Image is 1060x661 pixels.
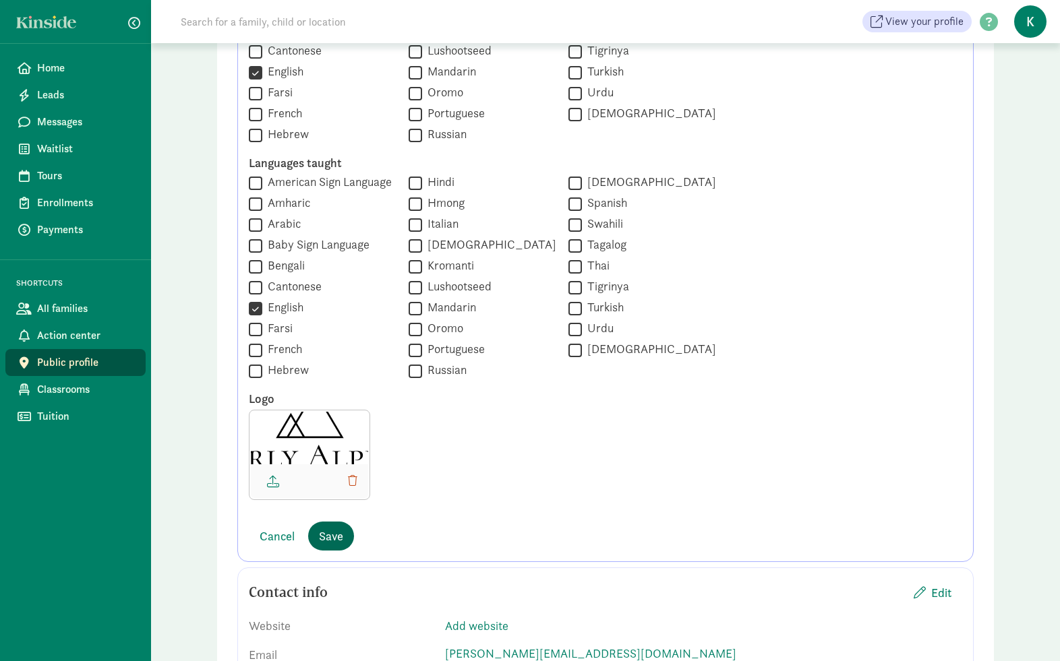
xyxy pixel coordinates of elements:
[422,42,492,59] label: Lushootseed
[903,578,962,607] button: Edit
[5,295,146,322] a: All families
[5,403,146,430] a: Tuition
[249,617,434,635] div: Website
[5,55,146,82] a: Home
[1014,5,1047,38] span: K
[422,105,485,121] label: Portuguese
[422,84,463,100] label: Oromo
[37,222,135,238] span: Payments
[319,527,343,545] span: Save
[582,63,624,80] label: Turkish
[37,141,135,157] span: Waitlist
[993,596,1060,661] iframe: Chat Widget
[262,257,305,274] label: Bengali
[37,60,135,76] span: Home
[582,174,716,190] label: [DEMOGRAPHIC_DATA]
[5,322,146,349] a: Action center
[422,299,476,315] label: Mandarin
[262,341,302,357] label: French
[262,105,302,121] label: French
[931,584,951,602] span: Edit
[422,237,556,253] label: [DEMOGRAPHIC_DATA]
[37,87,135,103] span: Leads
[249,155,962,171] label: Languages taught
[422,216,459,232] label: Italian
[582,278,629,294] label: Tigrinya
[262,42,322,59] label: Cantonese
[262,63,303,80] label: English
[422,362,467,378] label: Russian
[37,354,135,371] span: Public profile
[445,646,736,661] a: [PERSON_NAME][EMAIL_ADDRESS][DOMAIN_NAME]
[262,84,293,100] label: Farsi
[582,216,623,232] label: Swahili
[582,105,716,121] label: [DEMOGRAPHIC_DATA]
[5,108,146,135] a: Messages
[308,522,354,550] button: Save
[37,408,135,424] span: Tuition
[582,42,629,59] label: Tigrinya
[37,381,135,398] span: Classrooms
[262,362,309,378] label: Hebrew
[37,168,135,184] span: Tours
[37,301,135,317] span: All families
[262,320,293,336] label: Farsi
[582,320,614,336] label: Urdu
[5,376,146,403] a: Classrooms
[582,257,610,274] label: Thai
[262,195,310,211] label: Amharic
[422,195,465,211] label: Hmong
[422,126,467,142] label: Russian
[422,174,454,190] label: Hindi
[37,195,135,211] span: Enrollments
[422,341,485,357] label: Portuguese
[5,162,146,189] a: Tours
[173,8,551,35] input: Search for a family, child or location
[885,13,964,30] span: View your profile
[5,349,146,376] a: Public profile
[37,327,135,344] span: Action center
[5,189,146,216] a: Enrollments
[262,278,322,294] label: Cantonese
[249,522,305,550] button: Cancel
[5,82,146,108] a: Leads
[582,341,716,357] label: [DEMOGRAPHIC_DATA]
[422,257,474,274] label: Kromanti
[262,299,303,315] label: English
[262,174,392,190] label: American Sign Language
[445,618,508,633] a: Add website
[582,84,614,100] label: Urdu
[422,278,492,294] label: Lushootseed
[37,114,135,130] span: Messages
[249,584,328,600] h5: Contact info
[5,216,146,243] a: Payments
[422,63,476,80] label: Mandarin
[422,320,463,336] label: Oromo
[249,391,962,407] label: Logo
[5,135,146,162] a: Waitlist
[582,299,624,315] label: Turkish
[862,11,972,32] a: View your profile
[260,527,295,545] span: Cancel
[262,216,301,232] label: Arabic
[262,126,309,142] label: Hebrew
[262,237,370,253] label: Baby Sign Language
[582,195,627,211] label: Spanish
[582,237,626,253] label: Tagalog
